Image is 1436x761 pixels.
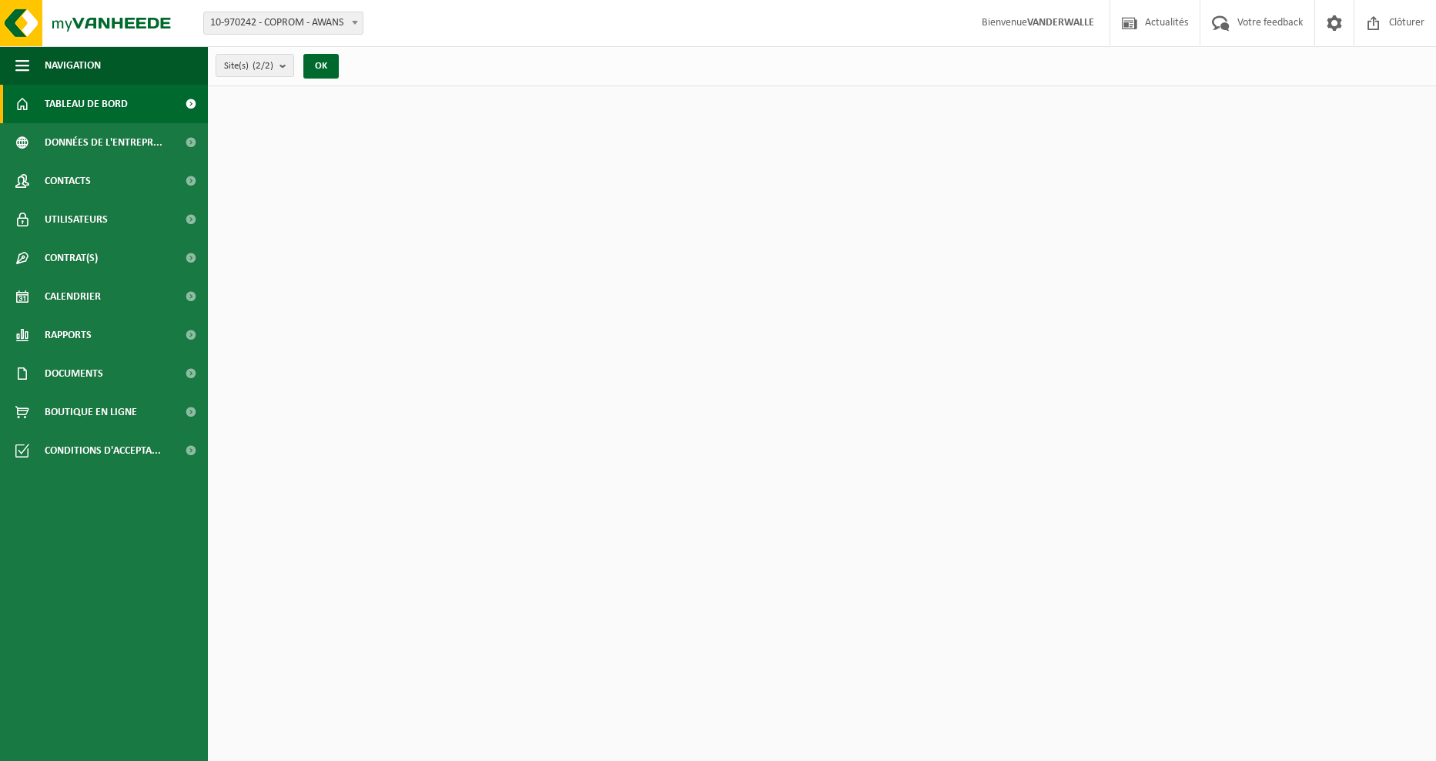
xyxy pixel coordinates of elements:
[216,54,294,77] button: Site(s)(2/2)
[203,12,363,35] span: 10-970242 - COPROM - AWANS
[45,316,92,354] span: Rapports
[45,239,98,277] span: Contrat(s)
[45,123,162,162] span: Données de l'entrepr...
[45,162,91,200] span: Contacts
[45,85,128,123] span: Tableau de bord
[303,54,339,79] button: OK
[45,431,161,470] span: Conditions d'accepta...
[1027,17,1094,28] strong: VANDERWALLE
[204,12,363,34] span: 10-970242 - COPROM - AWANS
[45,277,101,316] span: Calendrier
[45,354,103,393] span: Documents
[45,46,101,85] span: Navigation
[45,200,108,239] span: Utilisateurs
[45,393,137,431] span: Boutique en ligne
[224,55,273,78] span: Site(s)
[253,61,273,71] count: (2/2)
